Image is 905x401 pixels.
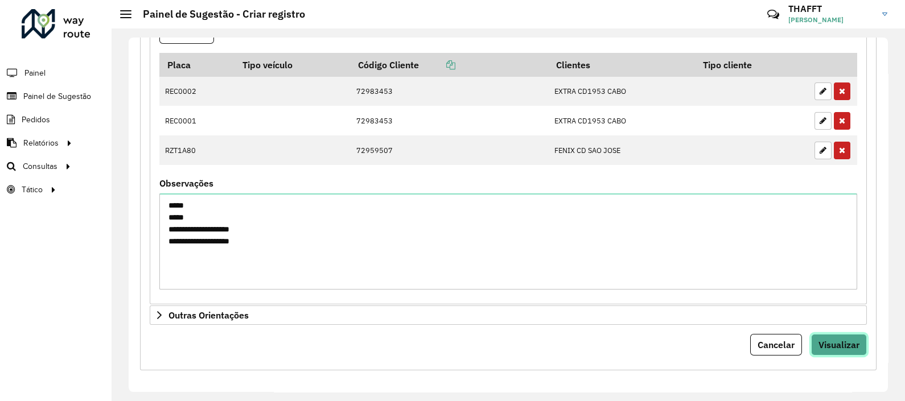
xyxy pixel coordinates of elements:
[750,334,802,355] button: Cancelar
[159,176,213,190] label: Observações
[758,339,795,350] span: Cancelar
[235,53,351,77] th: Tipo veículo
[788,3,874,14] h3: THAFFT
[23,90,91,102] span: Painel de Sugestão
[131,8,305,20] h2: Painel de Sugestão - Criar registro
[419,59,455,71] a: Copiar
[22,184,43,196] span: Tático
[811,334,867,355] button: Visualizar
[695,53,808,77] th: Tipo cliente
[159,135,235,165] td: RZT1A80
[548,77,695,106] td: EXTRA CD1953 CABO
[159,53,235,77] th: Placa
[168,311,249,320] span: Outras Orientações
[548,135,695,165] td: FENIX CD SAO JOSE
[548,53,695,77] th: Clientes
[761,2,785,27] a: Contato Rápido
[788,15,874,25] span: [PERSON_NAME]
[159,77,235,106] td: REC0002
[350,53,548,77] th: Código Cliente
[818,339,859,350] span: Visualizar
[350,106,548,135] td: 72983453
[23,137,59,149] span: Relatórios
[24,67,46,79] span: Painel
[350,135,548,165] td: 72959507
[159,106,235,135] td: REC0001
[23,160,57,172] span: Consultas
[350,77,548,106] td: 72983453
[548,106,695,135] td: EXTRA CD1953 CABO
[150,305,867,325] a: Outras Orientações
[22,114,50,126] span: Pedidos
